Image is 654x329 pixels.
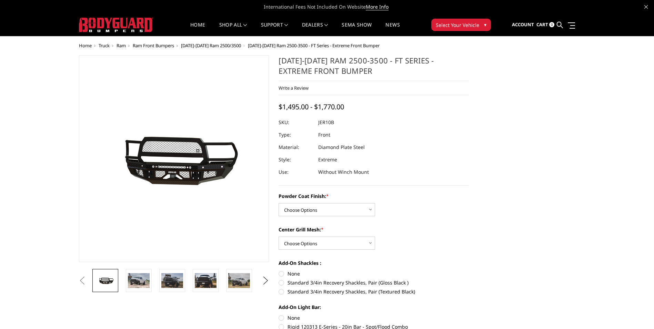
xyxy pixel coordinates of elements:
[260,276,271,286] button: Next
[279,102,344,111] span: $1,495.00 - $1,770.00
[190,22,205,36] a: Home
[161,273,183,288] img: 2010-2018 Ram 2500-3500 - FT Series - Extreme Front Bumper
[385,22,400,36] a: News
[117,42,126,49] a: Ram
[279,55,469,81] h1: [DATE]-[DATE] Ram 2500-3500 - FT Series - Extreme Front Bumper
[181,42,241,49] a: [DATE]-[DATE] Ram 2500/3500
[279,85,309,91] a: Write a Review
[536,21,548,28] span: Cart
[279,141,313,153] dt: Material:
[279,288,469,295] label: Standard 3/4in Recovery Shackles, Pair (Textured Black)
[484,21,486,28] span: ▾
[248,42,380,49] span: [DATE]-[DATE] Ram 2500-3500 - FT Series - Extreme Front Bumper
[133,42,174,49] a: Ram Front Bumpers
[99,42,110,49] a: Truck
[195,273,217,288] img: 2010-2018 Ram 2500-3500 - FT Series - Extreme Front Bumper
[436,21,479,29] span: Select Your Vehicle
[512,21,534,28] span: Account
[318,116,334,129] dd: JER10B
[279,166,313,178] dt: Use:
[279,279,469,286] label: Standard 3/4in Recovery Shackles, Pair (Gloss Black )
[318,129,330,141] dd: Front
[279,314,469,321] label: None
[318,141,365,153] dd: Diamond Plate Steel
[318,166,369,178] dd: Without Winch Mount
[279,192,469,200] label: Powder Coat Finish:
[318,153,337,166] dd: Extreme
[77,276,88,286] button: Previous
[366,3,389,10] a: More Info
[228,273,250,288] img: 2010-2018 Ram 2500-3500 - FT Series - Extreme Front Bumper
[279,259,469,267] label: Add-On Shackles :
[279,270,469,277] label: None
[279,303,469,311] label: Add-On Light Bar:
[279,129,313,141] dt: Type:
[279,116,313,129] dt: SKU:
[431,19,491,31] button: Select Your Vehicle
[302,22,328,36] a: Dealers
[219,22,247,36] a: shop all
[549,22,554,27] span: 0
[79,42,92,49] a: Home
[512,16,534,34] a: Account
[342,22,372,36] a: SEMA Show
[536,16,554,34] a: Cart 0
[128,273,150,288] img: 2010-2018 Ram 2500-3500 - FT Series - Extreme Front Bumper
[261,22,288,36] a: Support
[79,55,269,262] a: 2010-2018 Ram 2500-3500 - FT Series - Extreme Front Bumper
[620,296,654,329] iframe: Chat Widget
[279,153,313,166] dt: Style:
[79,18,153,32] img: BODYGUARD BUMPERS
[279,226,469,233] label: Center Grill Mesh:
